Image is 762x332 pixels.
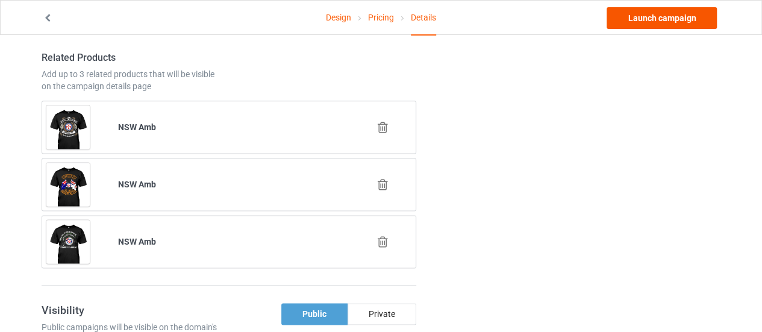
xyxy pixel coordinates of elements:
h3: Visibility [42,303,225,317]
div: Public [281,303,348,325]
h4: Related Products [42,52,225,64]
a: Design [326,1,351,34]
div: Private [348,303,416,325]
a: Launch campaign [607,7,717,29]
b: NSW Amb [118,122,156,132]
b: NSW Amb [118,237,156,246]
div: Add up to 3 related products that will be visible on the campaign details page [42,68,225,92]
div: Details [411,1,436,36]
b: NSW Amb [118,180,156,189]
a: Pricing [368,1,394,34]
